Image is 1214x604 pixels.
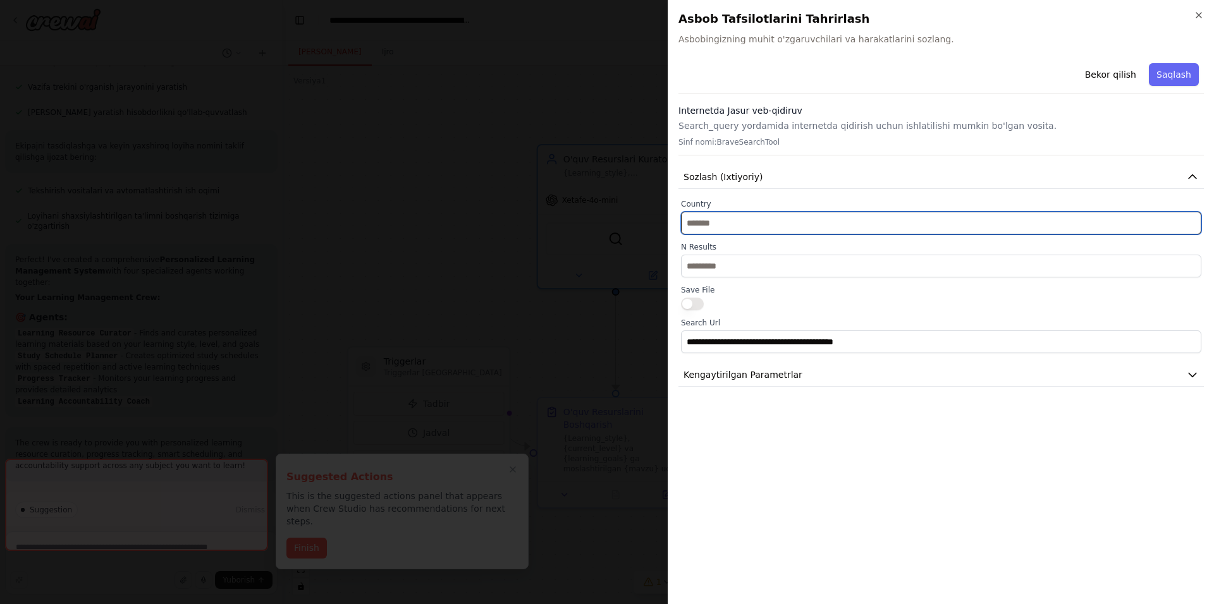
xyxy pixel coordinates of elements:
[678,138,717,147] ya-tr-span: Sinf nomi:
[1077,63,1144,86] button: Bekor qilish
[681,318,1201,328] label: Search Url
[678,10,869,28] ya-tr-span: Asbob Tafsilotlarini Tahrirlash
[1156,68,1191,81] ya-tr-span: Saqlash
[684,172,763,182] ya-tr-span: Sozlash (Ixtiyoriy)
[681,199,1201,209] label: Country
[681,242,1201,252] label: N Results
[678,121,1057,131] ya-tr-span: Search_query yordamida internetda qidirish uchun ishlatilishi mumkin bo'lgan vosita.
[681,285,1201,295] label: Save File
[684,370,802,380] ya-tr-span: Kengaytirilgan Parametrlar
[678,34,954,44] ya-tr-span: Asbobingizning muhit o'zgaruvchilari va harakatlarini sozlang.
[678,106,802,116] ya-tr-span: Internetda Jasur veb-qidiruv
[1149,63,1199,86] button: Saqlash
[678,166,1204,189] button: Sozlash (Ixtiyoriy)
[1085,68,1136,81] ya-tr-span: Bekor qilish
[717,138,780,147] ya-tr-span: BraveSearchTool
[678,363,1204,387] button: Kengaytirilgan Parametrlar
